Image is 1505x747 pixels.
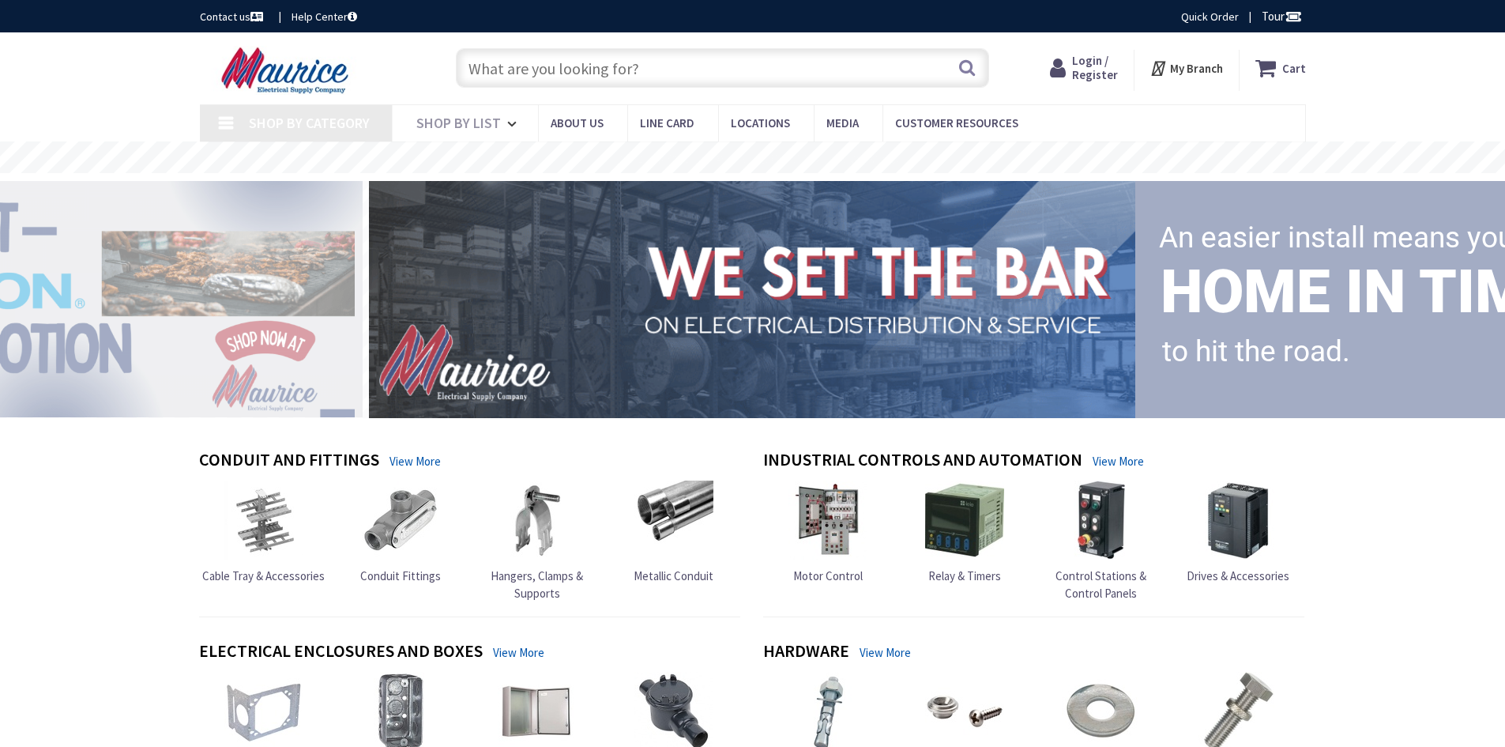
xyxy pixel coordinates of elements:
img: Metallic Conduit [634,481,713,560]
a: Conduit Fittings Conduit Fittings [360,481,441,584]
span: Customer Resources [895,115,1018,130]
span: Cable Tray & Accessories [202,568,325,583]
span: Locations [731,115,790,130]
h4: Industrial Controls and Automation [763,450,1082,473]
rs-layer: to hit the road. [1162,324,1350,379]
h4: Electrical Enclosures and Boxes [199,641,483,664]
span: Hangers, Clamps & Supports [491,568,583,600]
a: Help Center [292,9,357,25]
img: Hangers, Clamps & Supports [498,481,577,560]
a: View More [1093,453,1144,470]
img: Maurice Electrical Supply Company [200,46,374,95]
span: Motor Control [793,568,863,583]
input: What are you looking for? [456,48,989,88]
a: Relay & Timers Relay & Timers [925,481,1004,584]
a: Cable Tray & Accessories Cable Tray & Accessories [202,481,325,584]
span: Shop By List [416,114,501,132]
a: Login / Register [1050,54,1118,82]
img: Cable Tray & Accessories [224,481,303,560]
strong: My Branch [1170,61,1223,76]
a: Metallic Conduit Metallic Conduit [634,481,713,584]
span: Login / Register [1072,53,1118,82]
img: Control Stations & Control Panels [1062,481,1141,560]
a: Drives & Accessories Drives & Accessories [1187,481,1289,584]
span: Media [826,115,859,130]
span: Line Card [640,115,694,130]
span: Shop By Category [249,114,370,132]
a: Motor Control Motor Control [788,481,867,584]
span: Drives & Accessories [1187,568,1289,583]
a: Quick Order [1181,9,1239,25]
span: About us [551,115,604,130]
h4: Conduit and Fittings [199,450,379,473]
span: Metallic Conduit [634,568,713,583]
span: Tour [1262,9,1302,24]
span: Control Stations & Control Panels [1055,568,1146,600]
a: Cart [1255,54,1306,82]
img: Conduit Fittings [361,481,440,560]
a: View More [493,644,544,661]
a: View More [860,644,911,661]
a: Hangers, Clamps & Supports Hangers, Clamps & Supports [472,481,602,602]
img: 1_1.png [350,176,1142,421]
span: Conduit Fittings [360,568,441,583]
a: Contact us [200,9,266,25]
span: Relay & Timers [928,568,1001,583]
img: Drives & Accessories [1198,481,1277,560]
h4: Hardware [763,641,849,664]
rs-layer: Free Same Day Pickup at 15 Locations [609,149,898,167]
a: View More [389,453,441,470]
img: Relay & Timers [925,481,1004,560]
div: My Branch [1149,54,1223,82]
strong: Cart [1282,54,1306,82]
a: Control Stations & Control Panels Control Stations & Control Panels [1037,481,1166,602]
img: Motor Control [788,481,867,560]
